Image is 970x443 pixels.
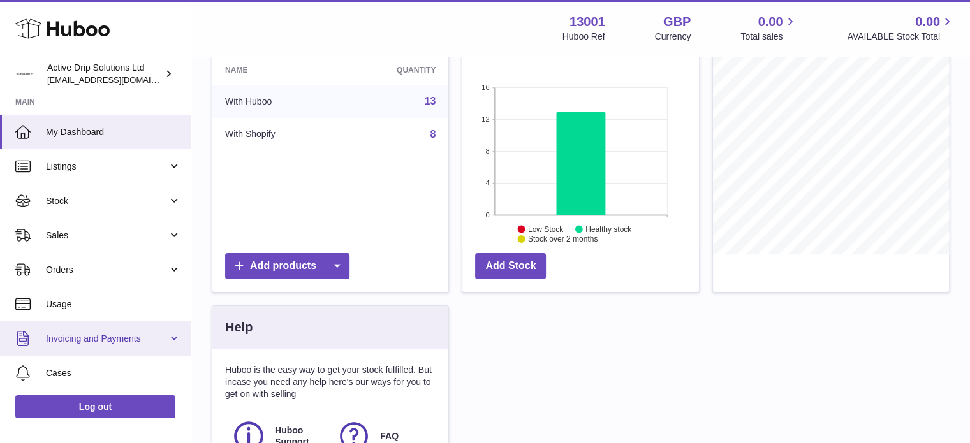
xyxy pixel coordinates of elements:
text: Healthy stock [585,224,632,233]
span: Cases [46,367,181,379]
text: 4 [486,179,490,187]
text: 0 [486,211,490,219]
span: AVAILABLE Stock Total [847,31,955,43]
th: Name [212,55,340,85]
p: Huboo is the easy way to get your stock fulfilled. But incase you need any help here's our ways f... [225,364,436,400]
a: Log out [15,395,175,418]
span: Orders [46,264,168,276]
h3: Help [225,319,253,336]
span: Sales [46,229,168,242]
span: Total sales [740,31,797,43]
img: info@activedrip.com [15,64,34,84]
th: Quantity [340,55,449,85]
span: FAQ [380,430,399,442]
span: Listings [46,161,168,173]
strong: GBP [663,13,691,31]
div: Huboo Ref [562,31,605,43]
span: Invoicing and Payments [46,333,168,345]
td: With Huboo [212,85,340,118]
span: Usage [46,298,181,310]
strong: 13001 [570,13,605,31]
text: 12 [482,115,490,123]
a: 0.00 AVAILABLE Stock Total [847,13,955,43]
text: Low Stock [528,224,564,233]
a: 13 [425,96,436,106]
span: 0.00 [758,13,783,31]
span: [EMAIL_ADDRESS][DOMAIN_NAME] [47,75,187,85]
a: Add products [225,253,349,279]
a: 8 [430,129,436,140]
div: Active Drip Solutions Ltd [47,62,162,86]
text: 16 [482,84,490,91]
span: Stock [46,195,168,207]
td: With Shopify [212,118,340,151]
text: Stock over 2 months [528,235,598,243]
span: 0.00 [915,13,940,31]
a: 0.00 Total sales [740,13,797,43]
text: 8 [486,147,490,155]
a: Add Stock [475,253,546,279]
span: My Dashboard [46,126,181,138]
div: Currency [655,31,691,43]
